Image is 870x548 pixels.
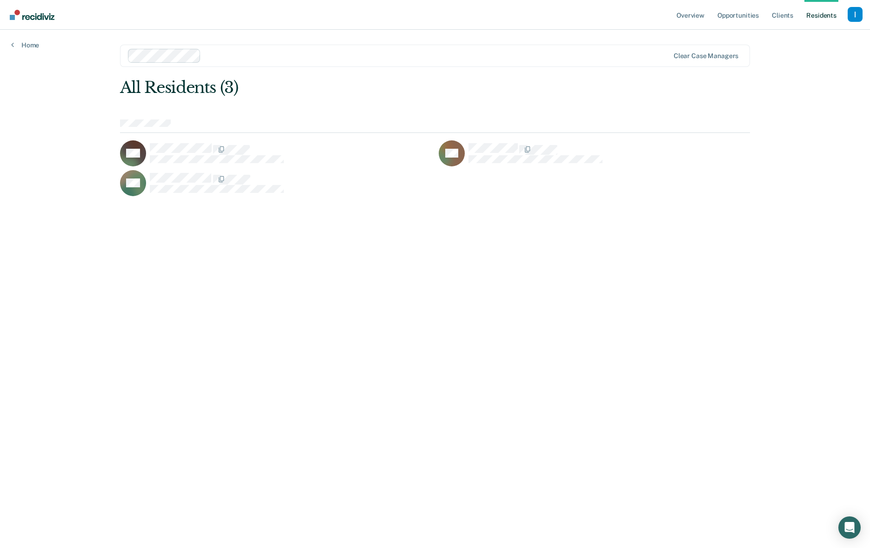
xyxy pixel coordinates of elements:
div: All Residents (3) [120,78,624,97]
button: Profile dropdown button [848,7,863,22]
div: Clear case managers [674,52,738,60]
a: Home [11,41,39,49]
div: Open Intercom Messenger [838,516,861,539]
img: Recidiviz [10,10,54,20]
